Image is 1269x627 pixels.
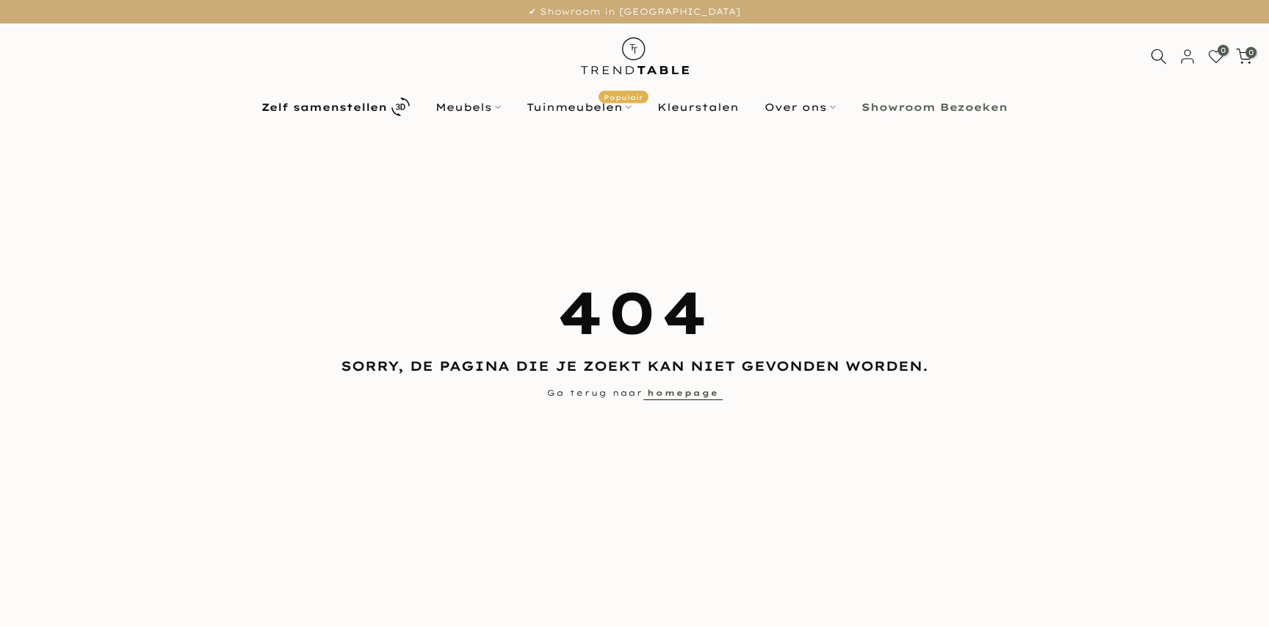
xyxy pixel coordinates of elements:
[249,94,423,120] a: Zelf samenstellen
[205,357,1064,375] h3: Sorry, de pagina die je zoekt kan niet gevonden worden.
[645,98,752,116] a: Kleurstalen
[514,98,645,116] a: TuinmeubelenPopulair
[261,102,387,112] b: Zelf samenstellen
[752,98,849,116] a: Over ons
[205,271,1064,353] h1: 404
[1208,48,1224,65] a: 0
[849,98,1021,116] a: Showroom Bezoeken
[861,102,1008,112] b: Showroom Bezoeken
[1245,47,1257,58] span: 0
[571,23,699,89] img: trend-table
[205,386,1064,401] p: Ga terug naar
[423,98,514,116] a: Meubels
[643,386,723,400] a: homepage
[1236,48,1252,65] a: 0
[18,4,1251,20] p: ✔ Showroom in [GEOGRAPHIC_DATA]
[1218,45,1229,56] span: 0
[599,90,648,103] span: Populair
